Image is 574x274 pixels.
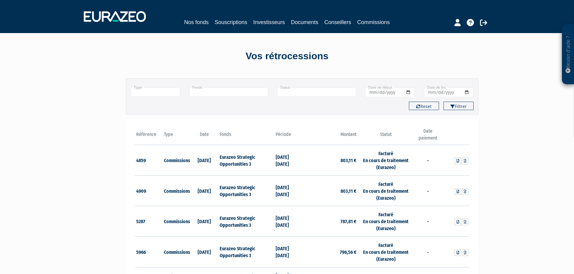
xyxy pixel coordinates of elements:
td: Commissions [162,175,190,206]
td: Eurazeo Strategic Opportunities 3 [218,236,274,267]
td: Facturé En cours de traitement (Eurazeo) [358,175,414,206]
a: Commissions [357,18,390,27]
td: - [414,206,442,237]
td: Commissions [162,206,190,237]
td: [DATE] [190,145,218,176]
button: Filtrer [444,102,474,110]
td: [DATE] [190,206,218,237]
td: - [414,236,442,267]
img: 1732889491-logotype_eurazeo_blanc_rvb.png [84,11,146,22]
td: 803,11 € [302,175,358,206]
a: Investisseurs [253,18,285,26]
td: 787,81 € [302,206,358,237]
td: [DATE] [DATE] [274,145,302,176]
th: Date paiement [414,128,442,145]
th: Référence [135,128,163,145]
td: Facturé En cours de traitement (Eurazeo) [358,236,414,267]
th: Montant [302,128,358,145]
th: Statut [358,128,414,145]
a: Souscriptions [215,18,247,26]
th: Fonds [218,128,274,145]
button: Reset [409,102,439,110]
td: Eurazeo Strategic Opportunities 3 [218,175,274,206]
td: 5966 [135,236,163,267]
td: [DATE] [DATE] [274,175,302,206]
td: Commissions [162,145,190,176]
td: [DATE] [DATE] [274,236,302,267]
th: Période [274,128,302,145]
td: 803,11 € [302,145,358,176]
td: - [414,175,442,206]
a: Conseillers [325,18,351,26]
td: 4909 [135,175,163,206]
td: [DATE] [190,236,218,267]
td: Facturé En cours de traitement (Eurazeo) [358,206,414,237]
td: [DATE] [DATE] [274,206,302,237]
th: Type [162,128,190,145]
td: [DATE] [190,175,218,206]
td: Eurazeo Strategic Opportunities 3 [218,145,274,176]
p: Besoin d'aide ? [565,27,572,82]
td: Commissions [162,236,190,267]
a: Nos fonds [184,18,209,26]
td: 5287 [135,206,163,237]
td: 4859 [135,145,163,176]
a: Documents [291,18,318,26]
td: 796,56 € [302,236,358,267]
td: Facturé En cours de traitement (Eurazeo) [358,145,414,176]
th: Date [190,128,218,145]
td: - [414,145,442,176]
td: Eurazeo Strategic Opportunities 3 [218,206,274,237]
div: Vos rétrocessions [115,49,459,63]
